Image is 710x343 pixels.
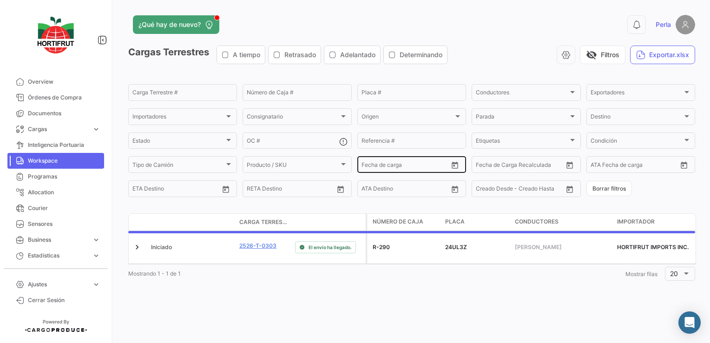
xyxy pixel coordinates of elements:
button: Exportar.xlsx [630,46,695,64]
input: Desde [362,163,378,169]
span: visibility_off [586,49,597,60]
span: Courier [28,204,100,212]
button: Open calendar [563,158,577,172]
span: Etiquetas [476,139,568,145]
button: Open calendar [219,182,233,196]
span: Parada [476,115,568,121]
span: Importadores [132,115,224,121]
span: Cerrar Sesión [28,296,100,304]
span: Carga Terrestre # [239,218,288,226]
span: ¿Qué hay de nuevo? [138,20,201,29]
datatable-header-cell: Placa [441,214,511,231]
span: Determinando [400,50,442,59]
span: El envío ha llegado. [309,244,352,251]
span: Allocation [28,188,100,197]
button: A tiempo [217,46,265,64]
span: HORTIFRUT IMPORTS INC. [617,244,689,251]
input: Hasta [385,163,426,169]
span: [PERSON_NAME] [515,243,591,251]
div: R-290 [373,243,438,251]
span: Estadísticas [28,251,88,260]
datatable-header-cell: Delay Status [291,218,366,226]
a: Programas [7,169,104,185]
span: Iniciado [151,243,172,251]
button: Retrasado [269,46,321,64]
input: ATA Hasta [396,187,438,193]
a: Workspace [7,153,104,169]
a: Órdenes de Compra [7,90,104,106]
a: Expand/Collapse Row [132,243,142,252]
input: Desde [476,163,493,169]
datatable-header-cell: Importador [613,214,697,231]
button: ¿Qué hay de nuevo? [133,15,219,34]
input: Hasta [270,187,311,193]
input: Creado Desde [476,187,513,193]
input: Desde [132,187,149,193]
span: Workspace [28,157,100,165]
button: Open calendar [563,182,577,196]
a: 2526-T-0303 [239,242,276,250]
span: Retrasado [284,50,316,59]
span: Condición [591,139,683,145]
span: Ajustes [28,280,88,289]
span: Mostrando 1 - 1 de 1 [128,270,181,277]
span: Inteligencia Portuaria [28,141,100,149]
span: Destino [591,115,683,121]
input: ATA Hasta [625,163,667,169]
span: Mostrar filas [625,270,657,277]
span: Sensores [28,220,100,228]
div: 24UL3Z [445,243,507,251]
button: Open calendar [448,182,462,196]
button: Open calendar [677,158,691,172]
input: ATA Desde [591,163,619,169]
span: Business [28,236,88,244]
a: Sensores [7,216,104,232]
datatable-header-cell: Conductores [511,214,613,231]
datatable-header-cell: Estado [147,218,236,226]
span: A tiempo [233,50,260,59]
span: 20 [670,270,678,277]
input: Hasta [499,163,540,169]
button: Open calendar [334,182,348,196]
span: Tipo de Camión [132,163,224,169]
span: Perla [656,20,671,29]
span: Conductores [515,218,559,226]
input: Desde [247,187,263,193]
span: Órdenes de Compra [28,93,100,102]
a: Courier [7,200,104,216]
span: Placa [445,218,465,226]
img: logo-hortifrut.svg [33,11,79,59]
span: Conductores [476,91,568,97]
span: Importador [617,218,655,226]
span: Adelantado [340,50,375,59]
button: Open calendar [448,158,462,172]
div: Abrir Intercom Messenger [678,311,701,334]
span: Exportadores [591,91,683,97]
span: Overview [28,78,100,86]
span: Origen [362,115,454,121]
input: Hasta [156,187,197,193]
span: expand_more [92,251,100,260]
img: placeholder-user.png [676,15,695,34]
span: Cargas [28,125,88,133]
span: Número de Caja [373,218,423,226]
span: Programas [28,172,100,181]
a: Allocation [7,185,104,200]
a: Inteligencia Portuaria [7,137,104,153]
h3: Cargas Terrestres [128,46,450,64]
span: Documentos [28,109,100,118]
span: Estado [132,139,224,145]
a: Documentos [7,106,104,121]
datatable-header-cell: Número de Caja [367,214,441,231]
span: expand_more [92,280,100,289]
span: expand_more [92,236,100,244]
button: Adelantado [324,46,380,64]
input: Creado Hasta [519,187,561,193]
span: Producto / SKU [247,163,339,169]
span: expand_more [92,125,100,133]
button: visibility_offFiltros [580,46,625,64]
datatable-header-cell: Carga Terrestre # [236,214,291,230]
input: ATA Desde [362,187,390,193]
span: Consignatario [247,115,339,121]
a: Overview [7,74,104,90]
